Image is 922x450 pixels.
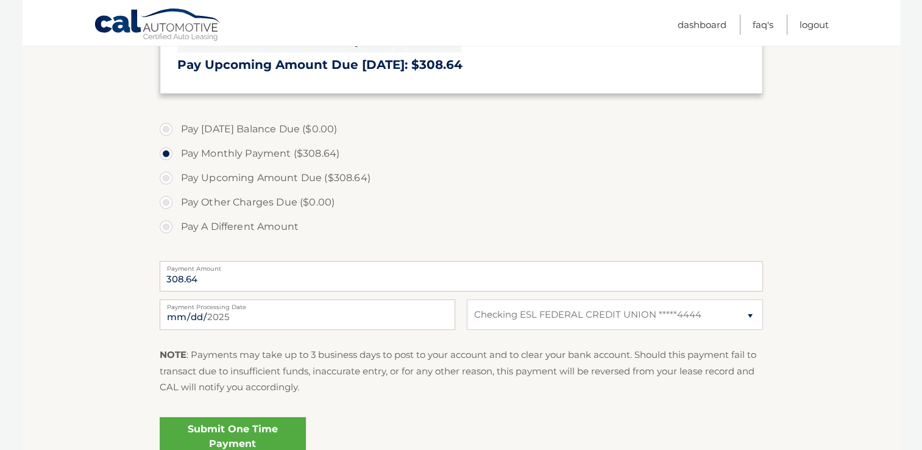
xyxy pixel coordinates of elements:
[678,15,726,35] a: Dashboard
[160,299,455,309] label: Payment Processing Date
[800,15,829,35] a: Logout
[177,57,745,73] h3: Pay Upcoming Amount Due [DATE]: $308.64
[160,215,763,239] label: Pay A Different Amount
[753,15,773,35] a: FAQ's
[160,299,455,330] input: Payment Date
[160,117,763,141] label: Pay [DATE] Balance Due ($0.00)
[160,261,763,271] label: Payment Amount
[160,349,186,360] strong: NOTE
[160,141,763,166] label: Pay Monthly Payment ($308.64)
[160,190,763,215] label: Pay Other Charges Due ($0.00)
[160,166,763,190] label: Pay Upcoming Amount Due ($308.64)
[160,261,763,291] input: Payment Amount
[160,347,763,395] p: : Payments may take up to 3 business days to post to your account and to clear your bank account....
[94,8,222,43] a: Cal Automotive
